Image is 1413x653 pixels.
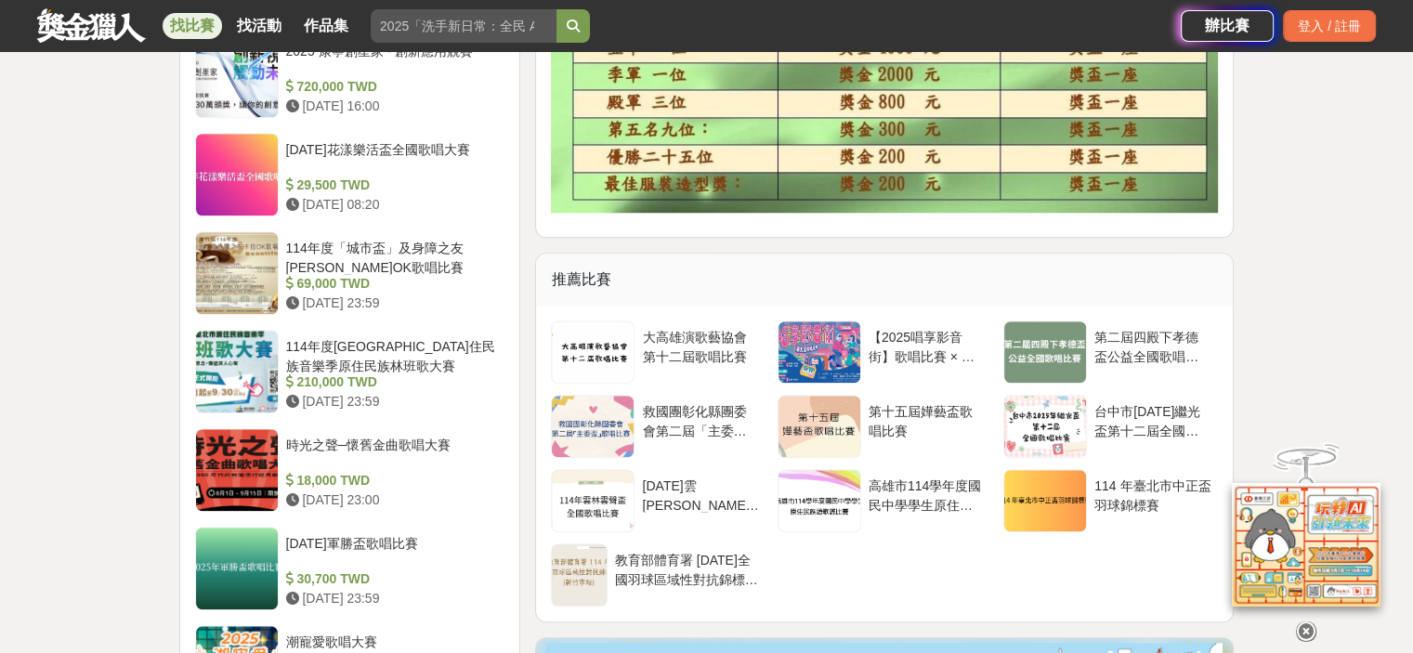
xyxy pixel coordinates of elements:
div: [DATE]軍勝盃歌唱比賽 [286,534,498,569]
div: [DATE] 23:59 [286,294,498,313]
div: 69,000 TWD [286,274,498,294]
div: 210,000 TWD [286,372,498,392]
a: 2025 康寧創星家 - 創新應用競賽 720,000 TWD [DATE] 16:00 [195,34,505,118]
div: 第二屆四殿下孝德盃公益全國歌唱比賽 [1094,328,1210,363]
div: [DATE]花漾樂活盃全國歌唱大賽 [286,140,498,176]
div: [DATE] 08:20 [286,195,498,215]
div: 教育部體育署 [DATE]全國羽球區域性對抗錦標賽([GEOGRAPHIC_DATA]) [615,551,759,586]
a: 找比賽 [163,13,222,39]
div: 18,000 TWD [286,471,498,490]
a: 第二屆四殿下孝德盃公益全國歌唱比賽 [1003,320,1218,384]
div: 第十五屆嬅藝盃歌唱比賽 [869,402,985,438]
a: 作品集 [296,13,356,39]
a: 114年度「城市盃」及身障之友[PERSON_NAME]OK歌唱比賽 69,000 TWD [DATE] 23:59 [195,231,505,315]
div: 2025 康寧創星家 - 創新應用競賽 [286,42,498,77]
div: 【2025唱享影音街】歌唱比賽 × 風格市集 [869,328,985,363]
div: 114 年臺北市中正盃羽球錦標賽 [1094,477,1210,512]
div: 高雄市114學年度國民中學學生原住民族語歌謠比賽 [869,477,985,512]
a: 114 年臺北市中正盃羽球錦標賽 [1003,469,1218,532]
img: d2146d9a-e6f6-4337-9592-8cefde37ba6b.png [1232,483,1380,607]
div: 救國團彰化縣團委會第二屆「主委盃」歌唱比賽 [642,402,758,438]
div: 時光之聲─懷舊金曲歌唱大賽 [286,436,498,471]
div: [DATE] 23:59 [286,392,498,411]
div: 114年度「城市盃」及身障之友[PERSON_NAME]OK歌唱比賽 [286,239,498,274]
a: 找活動 [229,13,289,39]
a: 救國團彰化縣團委會第二屆「主委盃」歌唱比賽 [551,395,765,458]
div: [DATE] 16:00 [286,97,498,116]
a: 辦比賽 [1181,10,1274,42]
a: 【2025唱享影音街】歌唱比賽 × 風格市集 [778,320,992,384]
div: [DATE] 23:59 [286,589,498,608]
a: 時光之聲─懷舊金曲歌唱大賽 18,000 TWD [DATE] 23:00 [195,428,505,512]
input: 2025「洗手新日常：全民 ALL IN」洗手歌全台徵選 [371,9,556,43]
a: 第十五屆嬅藝盃歌唱比賽 [778,395,992,458]
div: 30,700 TWD [286,569,498,589]
a: 114年度[GEOGRAPHIC_DATA]住民族音樂季原住民族林班歌大賽 210,000 TWD [DATE] 23:59 [195,330,505,413]
a: 高雄市114學年度國民中學學生原住民族語歌謠比賽 [778,469,992,532]
a: 大高雄演歌藝協會第十二屆歌唱比賽 [551,320,765,384]
div: 114年度[GEOGRAPHIC_DATA]住民族音樂季原住民族林班歌大賽 [286,337,498,372]
div: 29,500 TWD [286,176,498,195]
a: [DATE]花漾樂活盃全國歌唱大賽 29,500 TWD [DATE] 08:20 [195,133,505,216]
div: 大高雄演歌藝協會第十二屆歌唱比賽 [642,328,758,363]
a: [DATE]軍勝盃歌唱比賽 30,700 TWD [DATE] 23:59 [195,527,505,610]
a: 台中市[DATE]繼光盃第十二屆全國歌唱比賽 [1003,395,1218,458]
div: 推薦比賽 [536,254,1233,306]
div: 登入 / 註冊 [1283,10,1376,42]
div: [DATE] 23:00 [286,490,498,510]
a: [DATE]雲[PERSON_NAME]盃全國歌唱比賽 [551,469,765,532]
div: [DATE]雲[PERSON_NAME]盃全國歌唱比賽 [642,477,758,512]
div: 台中市[DATE]繼光盃第十二屆全國歌唱比賽 [1094,402,1210,438]
a: 教育部體育署 [DATE]全國羽球區域性對抗錦標賽([GEOGRAPHIC_DATA]) [551,543,765,607]
div: 720,000 TWD [286,77,498,97]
